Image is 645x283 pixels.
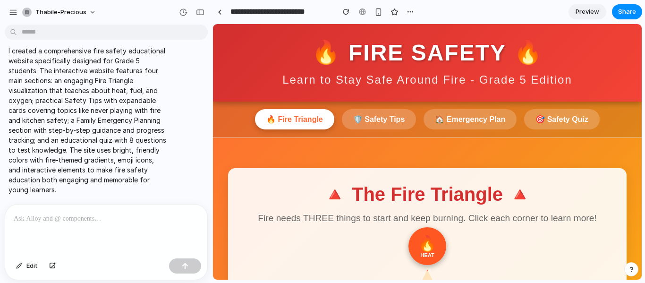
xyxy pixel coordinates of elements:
button: 🔥HEAT [195,203,233,241]
span: thabile-precious [35,8,86,17]
span: Share [618,7,636,17]
button: Share [612,4,642,19]
h2: 🔺 The Fire Triangle 🔺 [30,159,399,181]
p: Fire needs THREE things to start and keep burning. Click each corner to learn more! [30,189,399,199]
button: Edit [11,258,42,274]
span: Edit [26,261,38,271]
div: 🔥 [301,15,330,41]
a: Preview [569,4,606,19]
span: Preview [576,7,599,17]
button: 🎯 Safety Quiz [311,85,387,105]
p: I created a comprehensive fire safety educational website specifically designed for Grade 5 stude... [8,46,166,195]
div: 🔥 [98,15,128,42]
h2: Learn to Stay Safe Around Fire - Grade 5 Edition [8,49,421,62]
button: 🛡️ Safety Tips [129,85,204,105]
button: thabile-precious [18,5,101,20]
button: 🔥 Fire Triangle [42,85,121,105]
h1: FIRE SAFETY [136,16,293,42]
div: HEAT [207,228,221,234]
div: 🔥 [205,210,224,228]
button: 🏠 Emergency Plan [211,85,304,105]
